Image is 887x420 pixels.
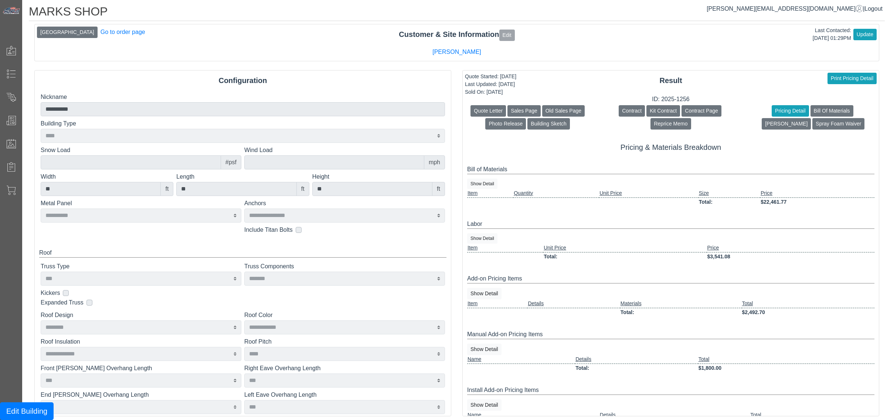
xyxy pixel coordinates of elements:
[467,165,874,174] div: Bill of Materials
[599,411,750,420] td: Details
[499,30,515,41] button: Edit
[39,248,446,258] div: Roof
[698,355,874,364] td: Total
[41,298,84,307] label: Expanded Truss
[707,252,874,261] td: $3,541.08
[35,29,879,41] div: Customer & Site Information
[707,4,883,13] div: |
[41,172,173,181] label: Width
[853,29,877,40] button: Update
[827,73,877,84] button: Print Pricing Detail
[599,189,699,198] td: Unit Price
[467,143,874,152] h5: Pricing & Materials Breakdown
[463,95,879,104] div: ID: 2025-1256
[244,337,445,346] label: Roof Pitch
[646,105,680,117] button: Kit Contract
[463,75,879,86] div: Result
[244,146,445,155] label: Wind Load
[424,155,445,169] div: mph
[620,308,742,317] td: Total:
[41,262,241,271] label: Truss Type
[41,93,445,101] label: Nickname
[2,7,21,15] img: Metals Direct Inc Logo
[467,189,513,198] td: Item
[470,105,506,117] button: Quote Letter
[41,146,241,155] label: Snow Load
[465,80,516,88] div: Last Updated: [DATE]
[41,119,445,128] label: Building Type
[467,344,502,355] button: Show Detail
[467,411,599,420] td: Name
[699,189,760,198] td: Size
[244,364,445,373] label: Right Eave Overhang Length
[29,4,885,21] h1: MARKS SHOP
[467,399,502,411] button: Show Detail
[750,411,874,420] td: Total
[699,197,760,206] td: Total:
[762,118,811,130] button: [PERSON_NAME]
[432,49,481,55] a: [PERSON_NAME]
[620,299,742,308] td: Materials
[41,289,60,297] label: Kickers
[810,105,853,117] button: Bill Of Materials
[707,244,874,252] td: Price
[41,364,241,373] label: Front [PERSON_NAME] Overhang Length
[650,118,691,130] button: Reprice Memo
[160,182,173,196] div: ft
[467,330,874,339] div: Manual Add-on Pricing Items
[527,118,570,130] button: Building Sketch
[465,73,516,80] div: Quote Started: [DATE]
[312,172,445,181] label: Height
[760,197,874,206] td: $22,461.77
[244,226,293,234] label: Include Titan Bolts
[575,364,698,372] td: Total:
[244,390,445,399] label: Left Eave Overhang Length
[41,199,241,208] label: Metal Panel
[760,189,874,198] td: Price
[864,6,883,12] span: Logout
[467,386,874,395] div: Install Add-on Pricing Items
[467,244,543,252] td: Item
[244,311,445,320] label: Roof Color
[296,182,309,196] div: ft
[467,274,874,283] div: Add-on Pricing Items
[485,118,526,130] button: Photo Release
[467,355,575,364] td: Name
[542,105,585,117] button: Old Sales Page
[244,199,445,208] label: Anchors
[432,182,445,196] div: ft
[465,88,516,96] div: Sold On: [DATE]
[41,337,241,346] label: Roof Insulation
[543,252,707,261] td: Total:
[467,179,497,189] button: Show Detail
[742,308,874,317] td: $2,492.70
[707,6,863,12] a: [PERSON_NAME][EMAIL_ADDRESS][DOMAIN_NAME]
[507,105,541,117] button: Sales Page
[35,75,451,86] div: Configuration
[467,220,874,229] div: Labor
[467,233,497,244] button: Show Detail
[37,27,98,38] button: [GEOGRAPHIC_DATA]
[682,105,721,117] button: Contract Page
[41,311,241,320] label: Roof Design
[41,390,241,399] label: End [PERSON_NAME] Overhang Length
[176,172,309,181] label: Length
[513,189,599,198] td: Quantity
[101,29,145,35] a: Go to order page
[742,299,874,308] td: Total
[467,288,502,299] button: Show Detail
[619,105,645,117] button: Contract
[575,355,698,364] td: Details
[543,244,707,252] td: Unit Price
[698,364,874,372] td: $1,800.00
[527,299,620,308] td: Details
[812,118,864,130] button: Spray Foam Waiver
[244,262,445,271] label: Truss Components
[221,155,241,169] div: #psf
[772,105,809,117] button: Pricing Detail
[467,299,527,308] td: Item
[813,27,851,42] div: Last Contacted: [DATE] 01:29PM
